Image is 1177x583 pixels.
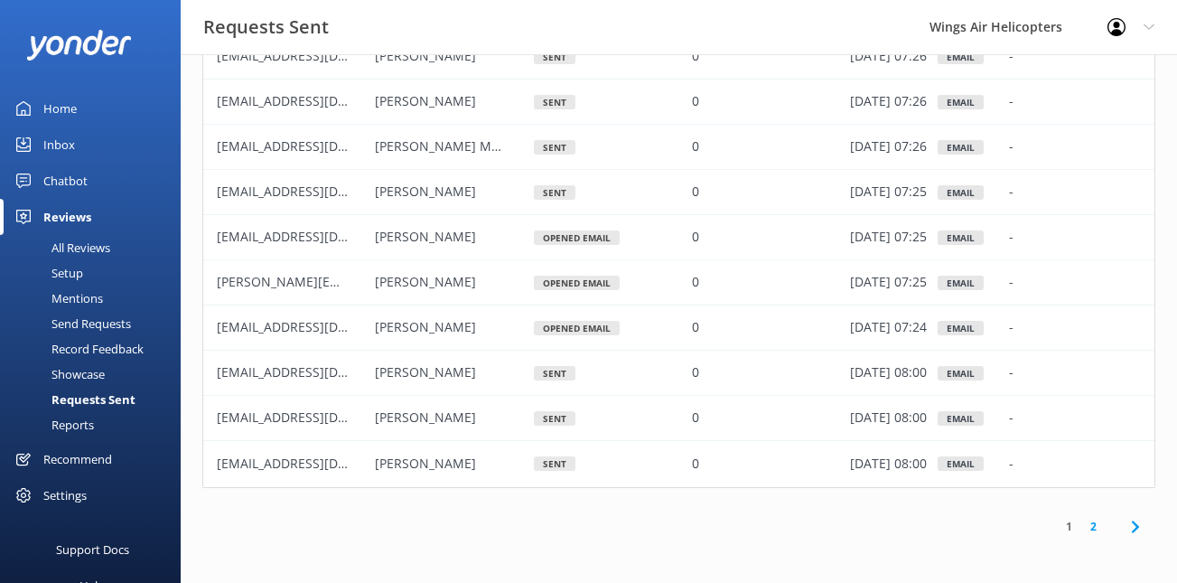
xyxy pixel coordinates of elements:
div: Email [938,456,984,471]
div: Email [938,140,984,155]
p: [DATE] 08:00 [850,409,927,428]
span: [EMAIL_ADDRESS][DOMAIN_NAME] [217,364,428,381]
div: Chatbot [43,163,88,199]
span: [EMAIL_ADDRESS][DOMAIN_NAME] [217,138,428,155]
span: [EMAIL_ADDRESS][DOMAIN_NAME] [217,455,428,472]
p: - [1009,228,1014,248]
a: Reports [11,412,181,437]
div: Sent [534,140,575,155]
p: 0 [692,183,699,202]
a: 1 [1057,518,1081,535]
span: [PERSON_NAME] [375,319,476,336]
p: [DATE] 07:25 [850,228,927,248]
p: 0 [692,137,699,157]
span: [PERSON_NAME][EMAIL_ADDRESS][PERSON_NAME][DOMAIN_NAME] [217,274,631,291]
div: Email [938,276,984,290]
div: Sent [534,456,575,471]
div: Reports [11,412,94,437]
p: 0 [692,273,699,293]
p: - [1009,137,1014,157]
div: Opened Email [534,276,620,290]
p: 0 [692,92,699,112]
div: row [202,170,1155,215]
div: Settings [43,477,87,513]
div: row [202,441,1155,486]
div: Support Docs [56,531,129,568]
p: - [1009,183,1014,202]
p: 0 [692,454,699,474]
span: [EMAIL_ADDRESS][DOMAIN_NAME] [217,409,428,427]
p: 0 [692,363,699,383]
p: [DATE] 07:25 [850,183,927,202]
div: row [202,125,1155,170]
a: Requests Sent [11,387,181,412]
p: 0 [692,318,699,338]
div: All Reviews [11,235,110,260]
div: row [202,260,1155,306]
div: Email [938,185,984,200]
div: grid [202,34,1155,486]
p: [DATE] 07:25 [850,273,927,293]
a: Setup [11,260,181,286]
div: Home [43,90,77,127]
p: - [1009,363,1014,383]
p: - [1009,409,1014,428]
div: row [202,396,1155,441]
p: 0 [692,409,699,428]
div: Send Requests [11,311,131,336]
div: Sent [534,95,575,109]
span: [PERSON_NAME] [375,183,476,201]
p: 0 [692,228,699,248]
span: [PERSON_NAME] [375,455,476,472]
a: Record Feedback [11,336,181,362]
p: - [1009,47,1014,67]
a: Showcase [11,362,181,387]
span: [PERSON_NAME] [375,93,476,110]
h3: Requests Sent [203,13,329,42]
p: [DATE] 07:24 [850,318,927,338]
p: [DATE] 07:26 [850,137,927,157]
div: Record Feedback [11,336,144,362]
span: [EMAIL_ADDRESS][DOMAIN_NAME] [217,229,428,246]
div: Sent [534,185,575,200]
div: Reviews [43,199,91,235]
span: [PERSON_NAME] [375,364,476,381]
span: [PERSON_NAME] [375,409,476,427]
p: [DATE] 07:26 [850,92,927,112]
p: 0 [692,47,699,67]
span: [PERSON_NAME] [375,48,476,65]
div: Mentions [11,286,103,311]
p: - [1009,454,1014,474]
p: [DATE] 08:00 [850,363,927,383]
div: Opened Email [534,230,620,245]
div: Email [938,230,984,245]
span: [PERSON_NAME] Mo [PERSON_NAME] [375,138,603,155]
div: Recommend [43,441,112,477]
div: Sent [534,50,575,64]
div: Inbox [43,127,75,163]
div: row [202,80,1155,125]
div: Opened Email [534,321,620,335]
span: [PERSON_NAME] [375,229,476,246]
div: row [202,351,1155,396]
span: [EMAIL_ADDRESS][DOMAIN_NAME] [217,48,428,65]
p: - [1009,318,1014,338]
a: All Reviews [11,235,181,260]
p: - [1009,92,1014,112]
div: row [202,306,1155,351]
a: 2 [1081,518,1106,535]
img: yonder-white-logo.png [27,30,131,60]
div: Sent [534,366,575,381]
a: Send Requests [11,311,181,336]
div: row [202,215,1155,260]
div: Showcase [11,362,105,387]
div: Setup [11,260,83,286]
span: [EMAIL_ADDRESS][DOMAIN_NAME] [217,183,428,201]
div: Email [938,50,984,64]
div: Requests Sent [11,387,135,412]
span: [PERSON_NAME] [375,274,476,291]
p: [DATE] 08:00 [850,454,927,474]
p: - [1009,273,1014,293]
span: [EMAIL_ADDRESS][DOMAIN_NAME] [217,319,428,336]
p: [DATE] 07:26 [850,47,927,67]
